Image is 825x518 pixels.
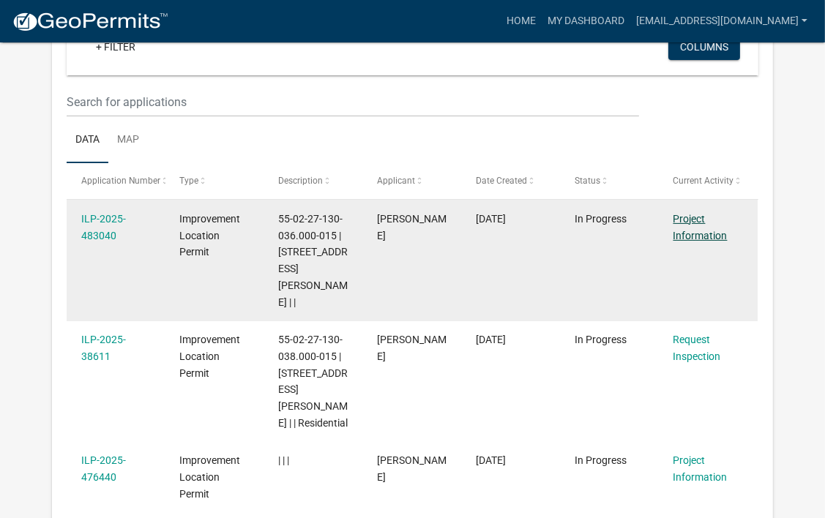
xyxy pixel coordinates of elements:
[363,163,462,198] datatable-header-cell: Applicant
[84,34,147,60] a: + Filter
[67,87,639,117] input: Search for applications
[377,213,447,241] span: Cindy Thrasher
[476,334,506,345] span: 09/10/2025
[462,163,561,198] datatable-header-cell: Date Created
[179,454,240,500] span: Improvement Location Permit
[278,454,289,466] span: | | |
[377,454,447,483] span: Cindy Thrasher
[278,213,348,308] span: 55-02-27-130-036.000-015 | 13829 N KENNARD WAY | |
[278,176,323,186] span: Description
[476,454,506,466] span: 09/10/2025
[81,454,126,483] a: ILP-2025-476440
[542,7,630,35] a: My Dashboard
[476,176,527,186] span: Date Created
[179,334,240,379] span: Improvement Location Permit
[377,334,447,362] span: Cindy Thrasher
[575,454,627,466] span: In Progress
[575,213,627,225] span: In Progress
[81,176,161,186] span: Application Number
[673,334,721,362] a: Request Inspection
[575,176,600,186] span: Status
[81,334,126,362] a: ILP-2025-38611
[561,163,660,198] datatable-header-cell: Status
[377,176,415,186] span: Applicant
[108,117,148,164] a: Map
[179,213,240,258] span: Improvement Location Permit
[501,7,542,35] a: Home
[630,7,813,35] a: [EMAIL_ADDRESS][DOMAIN_NAME]
[179,176,198,186] span: Type
[81,213,126,241] a: ILP-2025-483040
[67,117,108,164] a: Data
[673,454,728,483] a: Project Information
[476,213,506,225] span: 09/23/2025
[165,163,264,198] datatable-header-cell: Type
[278,334,348,429] span: 55-02-27-130-038.000-015 | 13843 N KENNARD WAY | | Residential
[668,34,740,60] button: Columns
[264,163,363,198] datatable-header-cell: Description
[659,163,758,198] datatable-header-cell: Current Activity
[673,213,728,241] a: Project Information
[67,163,165,198] datatable-header-cell: Application Number
[575,334,627,345] span: In Progress
[673,176,734,186] span: Current Activity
